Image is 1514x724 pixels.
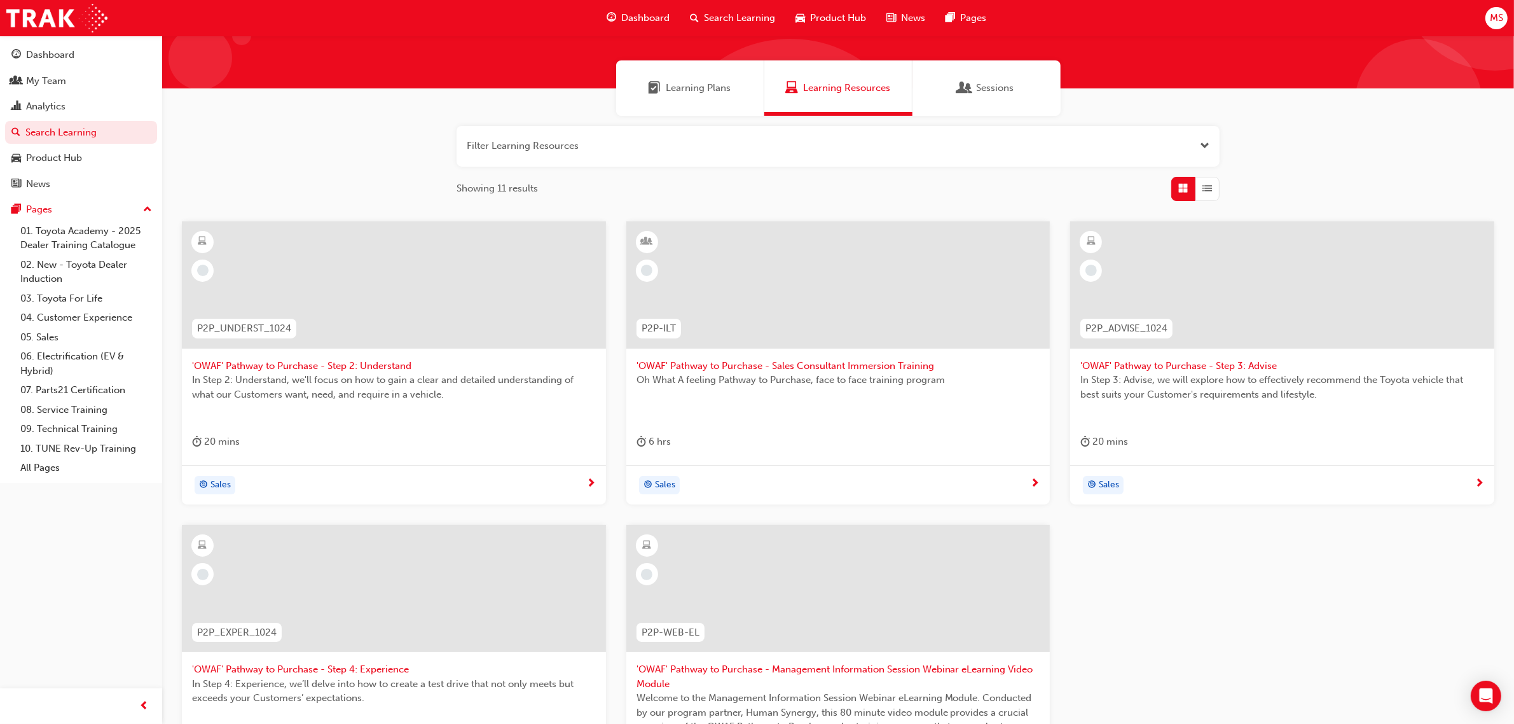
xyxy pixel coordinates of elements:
span: List [1203,181,1213,196]
span: learningResourceType_ELEARNING-icon [1087,233,1096,250]
a: My Team [5,69,157,93]
span: pages-icon [946,10,955,26]
span: In Step 4: Experience, we’ll delve into how to create a test drive that not only meets but exceed... [192,677,596,706]
span: 'OWAF' Pathway to Purchase - Step 2: Understand [192,359,596,373]
span: target-icon [643,477,652,494]
span: learningRecordVerb_NONE-icon [197,265,209,276]
span: search-icon [11,127,20,139]
span: news-icon [886,10,896,26]
a: 07. Parts21 Certification [15,380,157,400]
button: Open the filter [1200,139,1209,153]
span: Learning Resources [785,81,798,95]
span: learningRecordVerb_NONE-icon [1085,265,1097,276]
a: pages-iconPages [935,5,996,31]
button: DashboardMy TeamAnalyticsSearch LearningProduct HubNews [5,41,157,198]
button: MS [1485,7,1508,29]
span: learningResourceType_ELEARNING-icon [198,233,207,250]
span: duration-icon [1080,434,1090,450]
button: Pages [5,198,157,221]
span: P2P-ILT [642,321,676,336]
span: learningResourceType_ELEARNING-icon [642,538,651,554]
div: Analytics [26,99,65,114]
div: Product Hub [26,151,82,165]
a: 08. Service Training [15,400,157,420]
span: Learning Resources [803,81,890,95]
span: 'OWAF' Pathway to Purchase - Management Information Session Webinar eLearning Video Module [637,662,1040,691]
div: Dashboard [26,48,74,62]
span: chart-icon [11,101,21,113]
a: All Pages [15,458,157,478]
span: car-icon [795,10,805,26]
div: Open Intercom Messenger [1471,681,1501,711]
span: Sessions [959,81,972,95]
span: P2P_ADVISE_1024 [1085,321,1167,336]
div: 6 hrs [637,434,671,450]
span: Showing 11 results [457,181,538,196]
span: 'OWAF' Pathway to Purchase - Sales Consultant Immersion Training [637,359,1040,373]
a: car-iconProduct Hub [785,5,876,31]
span: car-icon [11,153,21,164]
a: search-iconSearch Learning [680,5,785,31]
span: Sales [655,478,675,492]
a: Learning PlansLearning Plans [616,60,764,116]
span: Sales [210,478,231,492]
span: news-icon [11,179,21,190]
span: duration-icon [192,434,202,450]
a: Learning ResourcesLearning Resources [764,60,912,116]
a: 01. Toyota Academy - 2025 Dealer Training Catalogue [15,221,157,255]
a: P2P-ILT'OWAF' Pathway to Purchase - Sales Consultant Immersion TrainingOh What A feeling Pathway ... [626,221,1050,505]
span: search-icon [690,10,699,26]
a: 04. Customer Experience [15,308,157,328]
span: News [901,11,925,25]
span: target-icon [1087,477,1096,494]
a: 09. Technical Training [15,419,157,439]
span: learningRecordVerb_NONE-icon [641,569,652,580]
span: MS [1490,11,1503,25]
a: 10. TUNE Rev-Up Training [15,439,157,459]
a: SessionsSessions [912,60,1061,116]
img: Trak [6,4,107,32]
a: Analytics [5,95,157,118]
span: next-icon [1030,478,1040,490]
span: learningRecordVerb_NONE-icon [641,265,652,276]
div: My Team [26,74,66,88]
div: News [26,177,50,191]
span: duration-icon [637,434,646,450]
a: Dashboard [5,43,157,67]
span: P2P_EXPER_1024 [197,625,277,640]
div: 20 mins [192,434,240,450]
span: Pages [960,11,986,25]
a: 06. Electrification (EV & Hybrid) [15,347,157,380]
span: Learning Plans [666,81,731,95]
a: News [5,172,157,196]
span: learningResourceType_ELEARNING-icon [198,538,207,554]
a: guage-iconDashboard [596,5,680,31]
span: Sales [1099,478,1119,492]
span: next-icon [1475,478,1484,490]
span: Grid [1179,181,1188,196]
span: Learning Plans [649,81,661,95]
a: news-iconNews [876,5,935,31]
span: 'OWAF' Pathway to Purchase - Step 4: Experience [192,662,596,677]
span: guage-icon [607,10,616,26]
a: Search Learning [5,121,157,144]
span: next-icon [586,478,596,490]
span: In Step 3: Advise, we will explore how to effectively recommend the Toyota vehicle that best suit... [1080,373,1484,401]
a: Product Hub [5,146,157,170]
span: Sessions [977,81,1014,95]
span: up-icon [143,202,152,218]
span: Oh What A feeling Pathway to Purchase, face to face training program [637,373,1040,387]
span: target-icon [199,477,208,494]
a: 02. New - Toyota Dealer Induction [15,255,157,289]
span: Product Hub [810,11,866,25]
span: prev-icon [140,699,149,714]
div: Pages [26,202,52,217]
a: P2P_ADVISE_1024'OWAF' Pathway to Purchase - Step 3: AdviseIn Step 3: Advise, we will explore how ... [1070,221,1494,505]
a: 05. Sales [15,328,157,347]
a: 03. Toyota For Life [15,289,157,309]
span: Dashboard [621,11,670,25]
span: people-icon [11,76,21,87]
